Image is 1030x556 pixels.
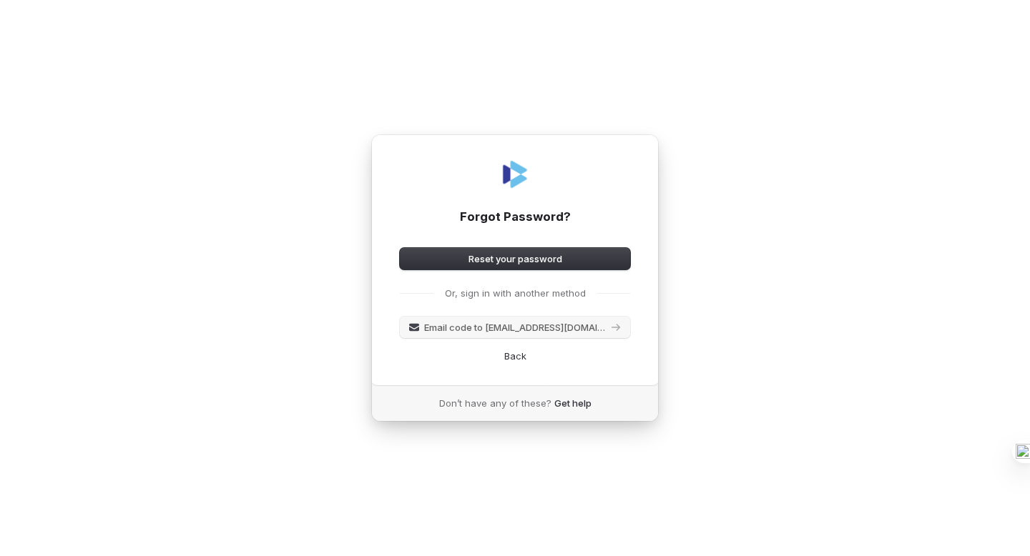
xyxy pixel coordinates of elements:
[498,157,532,192] img: Coverbase
[424,321,607,334] span: Email code to [EMAIL_ADDRESS][DOMAIN_NAME]
[439,397,551,409] span: Don’t have any of these?
[400,248,630,269] button: Reset your password
[400,209,630,226] h1: Forgot Password?
[445,287,586,299] p: Or, sign in with another method
[554,397,592,409] a: Get help
[400,317,630,338] button: Email code to [EMAIL_ADDRESS][DOMAIN_NAME]
[504,349,526,362] a: Back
